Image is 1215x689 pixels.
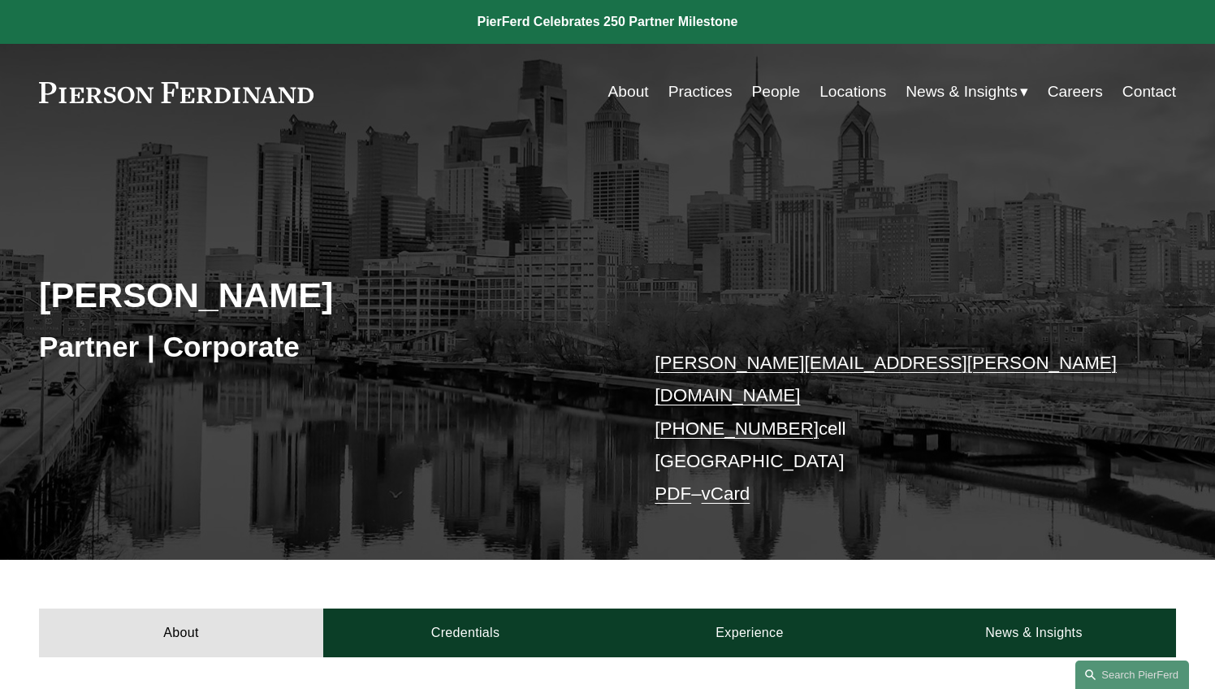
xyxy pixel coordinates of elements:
[906,76,1028,107] a: folder dropdown
[39,609,323,657] a: About
[1048,76,1103,107] a: Careers
[1075,661,1189,689] a: Search this site
[819,76,886,107] a: Locations
[39,274,607,316] h2: [PERSON_NAME]
[39,329,607,365] h3: Partner | Corporate
[751,76,800,107] a: People
[655,347,1128,511] p: cell [GEOGRAPHIC_DATA] –
[668,76,733,107] a: Practices
[655,483,691,504] a: PDF
[608,76,649,107] a: About
[323,609,607,657] a: Credentials
[655,353,1117,405] a: [PERSON_NAME][EMAIL_ADDRESS][PERSON_NAME][DOMAIN_NAME]
[607,609,892,657] a: Experience
[1122,76,1176,107] a: Contact
[655,418,819,439] a: [PHONE_NUMBER]
[892,609,1176,657] a: News & Insights
[906,78,1018,106] span: News & Insights
[702,483,750,504] a: vCard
